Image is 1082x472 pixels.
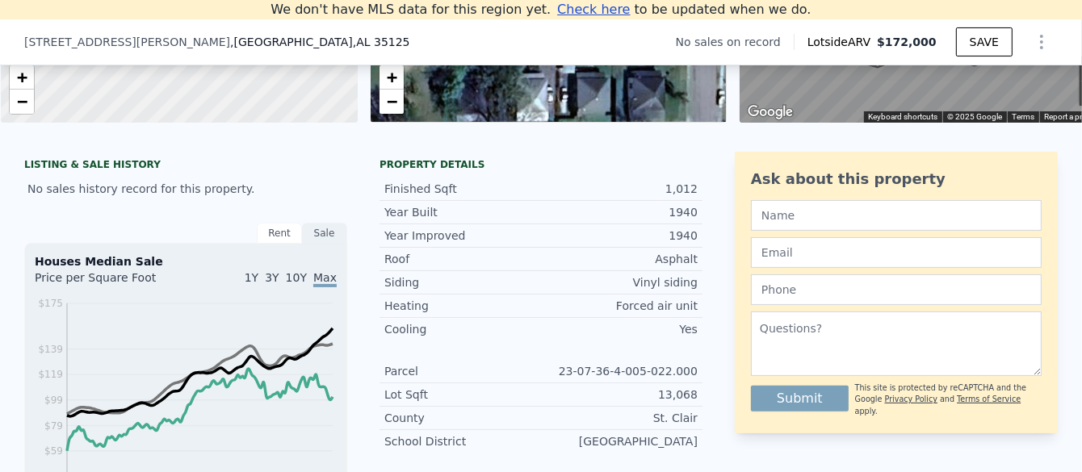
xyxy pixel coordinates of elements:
div: St. Clair [541,410,698,426]
div: Siding [384,274,541,290]
div: School District [384,433,541,449]
span: $172,000 [877,36,937,48]
span: − [386,91,396,111]
div: This site is protected by reCAPTCHA and the Google and apply. [855,382,1042,417]
tspan: $79 [44,420,63,432]
div: Year Built [384,204,541,220]
div: Forced air unit [541,298,698,314]
span: , AL 35125 [353,36,410,48]
tspan: $119 [38,370,63,381]
a: Terms [1012,112,1034,121]
button: SAVE [956,27,1013,56]
a: Zoom in [380,65,404,90]
div: Asphalt [541,251,698,267]
tspan: $59 [44,445,63,457]
div: Heating [384,298,541,314]
div: Sale [302,223,347,244]
div: 1940 [541,228,698,244]
span: 3Y [265,271,279,284]
div: Ask about this property [751,168,1042,190]
div: Rent [257,223,302,244]
div: Yes [541,321,698,337]
div: [GEOGRAPHIC_DATA] [541,433,698,449]
a: Privacy Policy [885,395,937,403]
a: Zoom out [10,90,34,114]
a: Zoom out [380,90,404,114]
div: Roof [384,251,541,267]
div: Lot Sqft [384,386,541,403]
span: 1Y [245,271,258,284]
span: + [17,67,27,87]
span: − [17,91,27,111]
div: LISTING & SALE HISTORY [24,158,347,174]
div: County [384,410,541,426]
div: 1940 [541,204,698,220]
div: Parcel [384,363,541,379]
div: Vinyl siding [541,274,698,290]
span: 10Y [286,271,307,284]
div: Cooling [384,321,541,337]
span: + [386,67,396,87]
div: Price per Square Foot [35,269,186,295]
button: Keyboard shortcuts [868,111,937,123]
div: No sales history record for this property. [24,174,347,203]
div: Year Improved [384,228,541,244]
span: Check here [557,2,630,17]
span: Lotside ARV [807,34,877,50]
span: Max [313,271,337,287]
a: Open this area in Google Maps (opens a new window) [744,102,797,123]
a: Zoom in [10,65,34,90]
div: Houses Median Sale [35,253,337,269]
div: No sales on record [676,34,794,50]
tspan: $139 [38,344,63,355]
img: Google [744,102,797,123]
button: Submit [751,386,849,411]
tspan: $175 [38,298,63,309]
input: Email [751,237,1042,268]
div: Finished Sqft [384,181,541,197]
span: , [GEOGRAPHIC_DATA] [230,34,409,50]
div: 1,012 [541,181,698,197]
div: 13,068 [541,386,698,403]
input: Name [751,200,1042,231]
span: [STREET_ADDRESS][PERSON_NAME] [24,34,230,50]
input: Phone [751,274,1042,305]
span: © 2025 Google [947,112,1002,121]
tspan: $99 [44,395,63,406]
button: Show Options [1025,26,1058,58]
div: Property details [380,158,702,171]
a: Terms of Service [957,395,1021,403]
div: 23-07-36-4-005-022.000 [541,363,698,379]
